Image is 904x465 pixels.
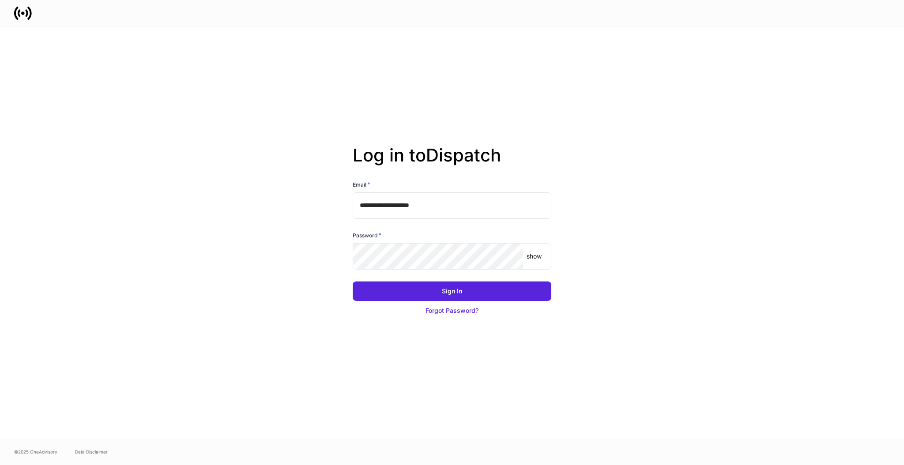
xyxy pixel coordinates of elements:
[75,448,108,455] a: Data Disclaimer
[426,306,478,315] div: Forgot Password?
[353,180,370,189] h6: Email
[353,281,551,301] button: Sign In
[353,231,381,240] h6: Password
[353,145,551,180] h2: Log in to Dispatch
[14,448,57,455] span: © 2025 OneAdvisory
[527,252,542,261] p: show
[442,287,462,296] div: Sign In
[353,301,551,320] button: Forgot Password?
